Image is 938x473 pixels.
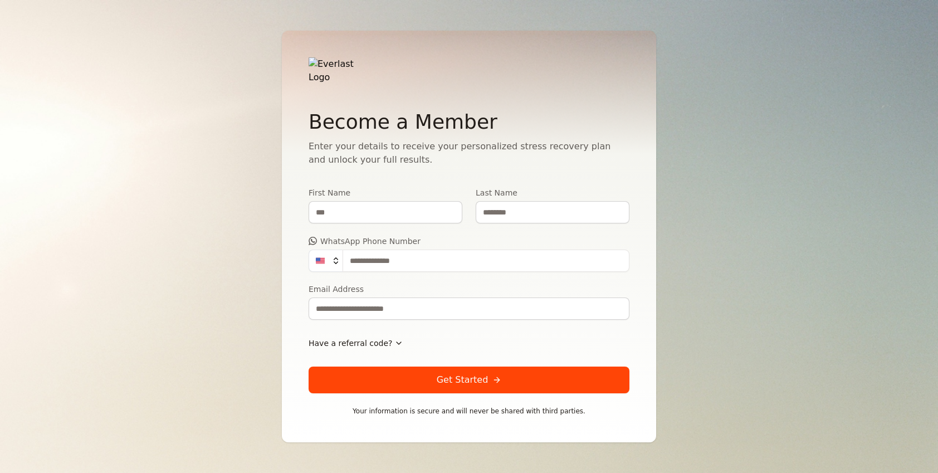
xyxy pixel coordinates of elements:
label: WhatsApp Phone Number [309,237,629,245]
div: Get Started [437,373,502,387]
img: Everlast Logo [309,57,370,84]
label: Email Address [309,285,629,293]
h2: Become a Member [309,111,629,133]
p: Your information is secure and will never be shared with third parties. [309,407,629,416]
label: First Name [309,189,462,197]
label: Last Name [476,189,629,197]
button: Get Started [309,367,629,393]
p: Enter your details to receive your personalized stress recovery plan and unlock your full results. [309,140,629,167]
span: Have a referral code? [309,338,392,349]
button: Have a referral code? [309,333,403,353]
